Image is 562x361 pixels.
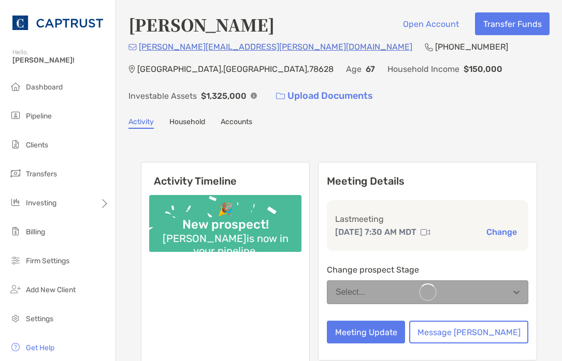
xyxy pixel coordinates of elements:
img: clients icon [9,138,22,151]
p: [GEOGRAPHIC_DATA] , [GEOGRAPHIC_DATA] , 78628 [137,63,334,76]
div: [PERSON_NAME] is now in your pipeline. [149,232,301,257]
span: Dashboard [26,83,63,92]
p: [PERSON_NAME][EMAIL_ADDRESS][PERSON_NAME][DOMAIN_NAME] [139,40,412,53]
h6: Activity Timeline [141,162,309,187]
div: New prospect! [178,217,273,232]
p: [PHONE_NUMBER] [435,40,508,53]
span: Get Help [26,343,54,352]
img: Email Icon [128,44,137,50]
img: Info Icon [251,93,257,99]
button: Meeting Update [327,321,405,343]
h4: [PERSON_NAME] [128,12,275,36]
a: Activity [128,117,154,129]
p: [DATE] 7:30 AM MDT [335,225,416,238]
p: $1,325,000 [201,89,247,102]
span: Settings [26,314,53,323]
span: Add New Client [26,285,76,294]
a: Household [169,117,205,129]
button: Transfer Funds [475,12,550,35]
img: get-help icon [9,341,22,353]
img: button icon [276,93,285,100]
p: Investable Assets [128,89,197,102]
img: Location Icon [128,65,135,73]
a: Accounts [221,117,252,129]
img: communication type [421,228,430,236]
a: Upload Documents [269,85,380,107]
span: Firm Settings [26,257,69,265]
span: [PERSON_NAME]! [12,56,109,65]
img: billing icon [9,225,22,237]
span: Investing [26,199,56,207]
img: transfers icon [9,167,22,179]
span: Pipeline [26,112,52,121]
img: dashboard icon [9,80,22,93]
img: CAPTRUST Logo [12,4,103,41]
span: Billing [26,228,45,236]
p: $150,000 [464,63,502,76]
span: Transfers [26,170,57,178]
p: Household Income [387,63,459,76]
img: firm-settings icon [9,254,22,266]
img: investing icon [9,196,22,208]
span: Clients [26,141,48,149]
p: 67 [366,63,375,76]
p: Meeting Details [327,175,528,188]
button: Change [483,227,520,237]
div: 🎉 [213,202,237,217]
img: pipeline icon [9,109,22,122]
img: add_new_client icon [9,283,22,295]
p: Age [346,63,362,76]
button: Open Account [395,12,467,35]
p: Change prospect Stage [327,263,528,276]
img: settings icon [9,312,22,324]
p: Last meeting [335,213,520,225]
img: Phone Icon [425,43,433,51]
button: Message [PERSON_NAME] [409,321,528,343]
